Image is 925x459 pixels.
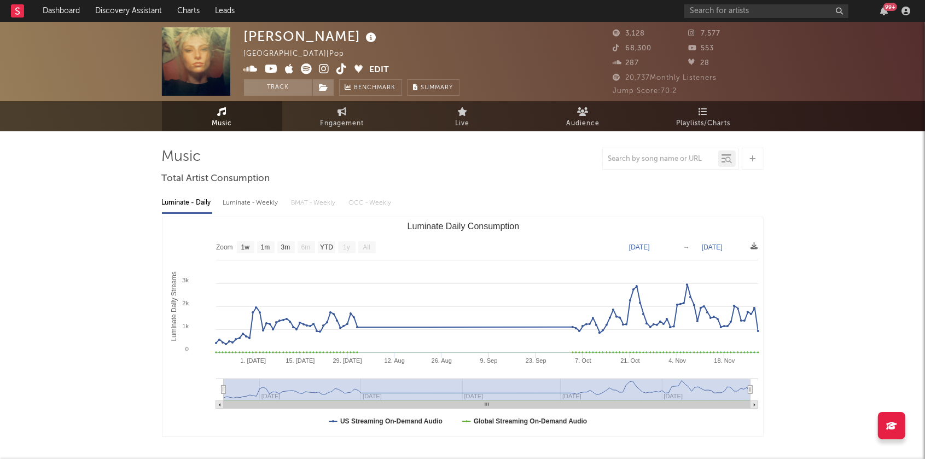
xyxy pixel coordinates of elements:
[333,357,362,364] text: 29. [DATE]
[241,244,249,252] text: 1w
[182,323,189,329] text: 1k
[162,172,270,185] span: Total Artist Consumption
[182,300,189,306] text: 2k
[702,243,723,251] text: [DATE]
[223,194,281,212] div: Luminate - Weekly
[282,101,403,131] a: Engagement
[613,60,639,67] span: 287
[403,101,523,131] a: Live
[603,155,718,164] input: Search by song name or URL
[182,277,189,283] text: 3k
[575,357,591,364] text: 7. Oct
[676,117,730,130] span: Playlists/Charts
[162,101,282,131] a: Music
[643,101,764,131] a: Playlists/Charts
[343,244,350,252] text: 1y
[354,82,396,95] span: Benchmark
[684,4,848,18] input: Search for artists
[240,357,266,364] text: 1. [DATE]
[340,417,443,425] text: US Streaming On-Demand Audio
[480,357,497,364] text: 9. Sep
[456,117,470,130] span: Live
[244,48,357,61] div: [GEOGRAPHIC_DATA] | Pop
[260,244,270,252] text: 1m
[473,417,587,425] text: Global Streaming On-Demand Audio
[170,271,177,341] text: Luminate Daily Streams
[613,74,717,82] span: 20,737 Monthly Listeners
[683,243,690,251] text: →
[523,101,643,131] a: Audience
[162,217,764,436] svg: Luminate Daily Consumption
[668,357,686,364] text: 4. Nov
[162,194,212,212] div: Luminate - Daily
[613,30,645,37] span: 3,128
[339,79,402,96] a: Benchmark
[301,244,310,252] text: 6m
[566,117,600,130] span: Audience
[880,7,888,15] button: 99+
[286,357,315,364] text: 15. [DATE]
[620,357,639,364] text: 21. Oct
[321,117,364,130] span: Engagement
[407,222,519,231] text: Luminate Daily Consumption
[525,357,546,364] text: 23. Sep
[363,244,370,252] text: All
[244,27,380,45] div: [PERSON_NAME]
[281,244,290,252] text: 3m
[216,244,233,252] text: Zoom
[688,45,714,52] span: 553
[319,244,333,252] text: YTD
[421,85,453,91] span: Summary
[244,79,312,96] button: Track
[714,357,735,364] text: 18. Nov
[185,346,188,352] text: 0
[212,117,232,130] span: Music
[408,79,459,96] button: Summary
[883,3,897,11] div: 99 +
[688,60,709,67] span: 28
[431,357,451,364] text: 26. Aug
[629,243,650,251] text: [DATE]
[613,45,652,52] span: 68,300
[384,357,404,364] text: 12. Aug
[370,63,389,77] button: Edit
[688,30,720,37] span: 7,577
[613,88,677,95] span: Jump Score: 70.2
